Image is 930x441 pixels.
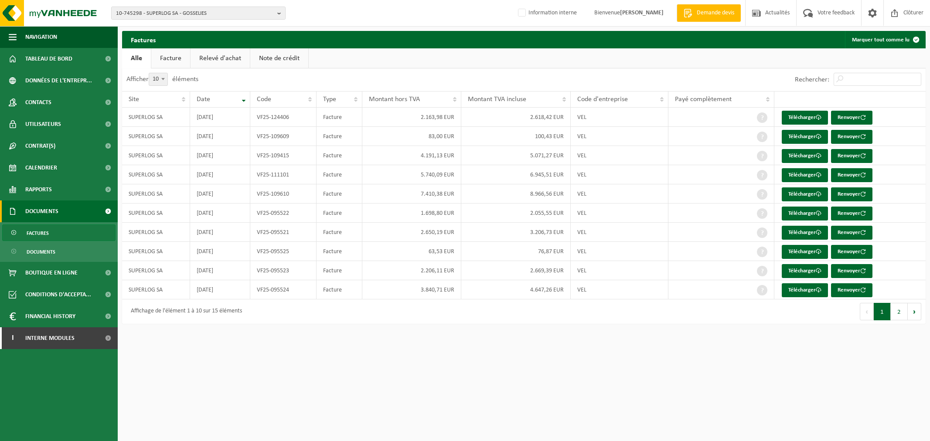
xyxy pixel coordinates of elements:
[317,242,362,261] td: Facture
[845,31,925,48] button: Marquer tout comme lu
[461,280,571,299] td: 4.647,26 EUR
[317,127,362,146] td: Facture
[571,280,668,299] td: VEL
[25,26,57,48] span: Navigation
[190,184,250,204] td: [DATE]
[831,207,872,220] button: Renvoyer
[571,127,668,146] td: VEL
[250,108,317,127] td: VF25-124406
[25,157,57,179] span: Calendrier
[25,200,58,222] span: Documents
[190,204,250,223] td: [DATE]
[25,70,92,92] span: Données de l'entrepr...
[468,96,526,103] span: Montant TVA incluse
[362,146,461,165] td: 4.191,13 EUR
[782,149,828,163] a: Télécharger
[190,280,250,299] td: [DATE]
[317,261,362,280] td: Facture
[571,242,668,261] td: VEL
[461,165,571,184] td: 6.945,51 EUR
[27,244,55,260] span: Documents
[831,187,872,201] button: Renvoyer
[831,283,872,297] button: Renvoyer
[190,127,250,146] td: [DATE]
[831,149,872,163] button: Renvoyer
[362,165,461,184] td: 5.740,09 EUR
[190,261,250,280] td: [DATE]
[122,146,190,165] td: SUPERLOG SA
[126,76,198,83] label: Afficher éléments
[27,225,49,241] span: Factures
[190,165,250,184] td: [DATE]
[25,327,75,349] span: Interne modules
[190,223,250,242] td: [DATE]
[191,48,250,68] a: Relevé d'achat
[891,303,908,320] button: 2
[111,7,286,20] button: 10-745298 - SUPERLOG SA - GOSSELIES
[122,127,190,146] td: SUPERLOG SA
[122,242,190,261] td: SUPERLOG SA
[122,280,190,299] td: SUPERLOG SA
[461,223,571,242] td: 3.206,73 EUR
[461,146,571,165] td: 5.071,27 EUR
[571,261,668,280] td: VEL
[831,226,872,240] button: Renvoyer
[782,187,828,201] a: Télécharger
[516,7,577,20] label: Information interne
[695,9,736,17] span: Demande devis
[362,127,461,146] td: 83,00 EUR
[250,48,308,68] a: Note de crédit
[122,108,190,127] td: SUPERLOG SA
[831,111,872,125] button: Renvoyer
[122,223,190,242] td: SUPERLOG SA
[874,303,891,320] button: 1
[250,127,317,146] td: VF25-109609
[782,168,828,182] a: Télécharger
[571,223,668,242] td: VEL
[362,204,461,223] td: 1.698,80 EUR
[908,303,921,320] button: Next
[782,245,828,259] a: Télécharger
[25,135,55,157] span: Contrat(s)
[831,264,872,278] button: Renvoyer
[782,283,828,297] a: Télécharger
[250,261,317,280] td: VF25-095523
[317,223,362,242] td: Facture
[782,207,828,220] a: Télécharger
[461,184,571,204] td: 8.966,56 EUR
[317,146,362,165] td: Facture
[461,204,571,223] td: 2.055,55 EUR
[149,73,167,85] span: 10
[571,146,668,165] td: VEL
[122,165,190,184] td: SUPERLOG SA
[369,96,420,103] span: Montant hors TVA
[250,165,317,184] td: VF25-111101
[250,242,317,261] td: VF25-095525
[782,111,828,125] a: Télécharger
[122,184,190,204] td: SUPERLOG SA
[461,261,571,280] td: 2.669,39 EUR
[571,204,668,223] td: VEL
[126,304,242,319] div: Affichage de l'élément 1 à 10 sur 15 éléments
[782,264,828,278] a: Télécharger
[250,146,317,165] td: VF25-109415
[362,261,461,280] td: 2.206,11 EUR
[25,284,91,305] span: Conditions d'accepta...
[317,165,362,184] td: Facture
[323,96,336,103] span: Type
[129,96,139,103] span: Site
[577,96,628,103] span: Code d'entreprise
[571,165,668,184] td: VEL
[9,327,17,349] span: I
[25,48,72,70] span: Tableau de bord
[461,127,571,146] td: 100,43 EUR
[362,223,461,242] td: 2.650,19 EUR
[122,31,164,48] h2: Factures
[831,168,872,182] button: Renvoyer
[151,48,190,68] a: Facture
[620,10,664,16] strong: [PERSON_NAME]
[571,184,668,204] td: VEL
[250,223,317,242] td: VF25-095521
[831,245,872,259] button: Renvoyer
[149,73,168,86] span: 10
